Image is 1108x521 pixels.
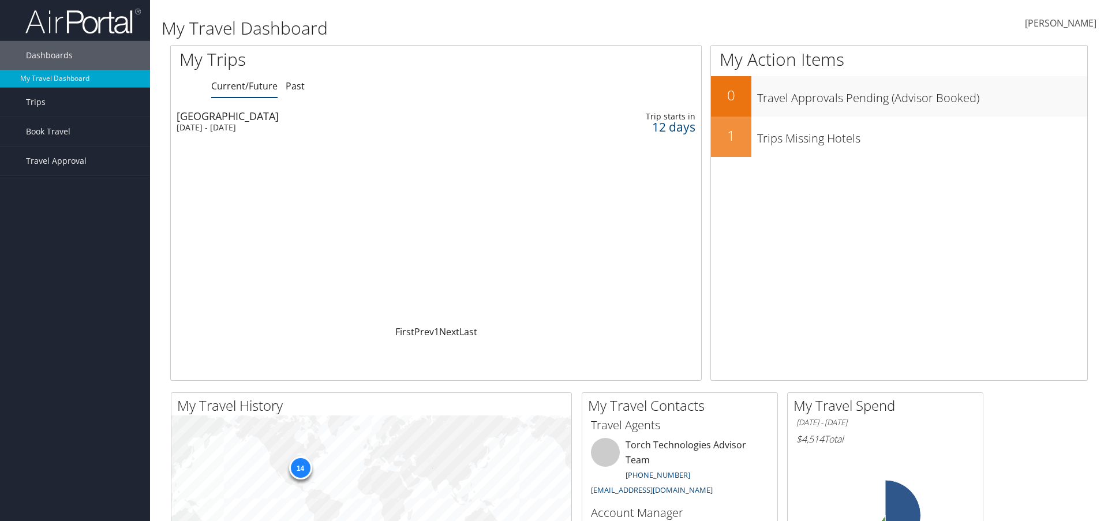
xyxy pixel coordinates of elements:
a: [PERSON_NAME] [1025,6,1096,42]
h3: Trips Missing Hotels [757,125,1087,147]
h2: 0 [711,85,751,105]
span: Dashboards [26,41,73,70]
a: 1 [434,325,439,338]
h1: My Action Items [711,47,1087,72]
span: Travel Approval [26,147,87,175]
h2: My Travel Spend [793,396,983,415]
div: 12 days [578,122,695,132]
h3: Travel Approvals Pending (Advisor Booked) [757,84,1087,106]
h3: Travel Agents [591,417,769,433]
a: [EMAIL_ADDRESS][DOMAIN_NAME] [591,485,713,495]
div: [DATE] - [DATE] [177,122,507,133]
h2: My Travel History [177,396,571,415]
a: Next [439,325,459,338]
a: First [395,325,414,338]
img: airportal-logo.png [25,8,141,35]
a: 1Trips Missing Hotels [711,117,1087,157]
li: Torch Technologies Advisor Team [585,438,774,500]
h6: Total [796,433,974,445]
a: 0Travel Approvals Pending (Advisor Booked) [711,76,1087,117]
h2: My Travel Contacts [588,396,777,415]
h2: 1 [711,126,751,145]
div: [GEOGRAPHIC_DATA] [177,111,507,121]
h1: My Trips [179,47,471,72]
span: $4,514 [796,433,824,445]
h1: My Travel Dashboard [162,16,785,40]
a: Last [459,325,477,338]
div: 14 [289,456,312,479]
span: [PERSON_NAME] [1025,17,1096,29]
a: Prev [414,325,434,338]
span: Book Travel [26,117,70,146]
div: Trip starts in [578,111,695,122]
h3: Account Manager [591,505,769,521]
span: Trips [26,88,46,117]
a: Current/Future [211,80,278,92]
h6: [DATE] - [DATE] [796,417,974,428]
a: [PHONE_NUMBER] [626,470,690,480]
a: Past [286,80,305,92]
